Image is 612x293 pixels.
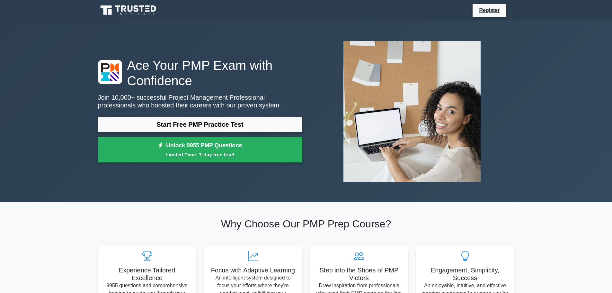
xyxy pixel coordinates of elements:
h5: Experience Tailored Excellence [103,266,191,282]
small: Limited Time: 7-day free trial! [106,151,294,158]
h5: Step into the Shoes of PMP Victors [315,266,403,282]
h1: Ace Your PMP Exam with Confidence [98,58,302,88]
a: Register [475,6,503,14]
h5: Focus with Adaptive Learning [209,266,297,274]
a: Unlock 9955 PMP QuestionsLimited Time: 7-day free trial! [98,137,302,163]
a: Start Free PMP Practice Test [98,117,302,132]
h2: Why Choose Our PMP Prep Course? [98,218,514,230]
h5: Engagement, Simplicity, Success [421,266,509,282]
p: Join 10,000+ successful Project Management Professional professionals who boosted their careers w... [98,94,302,109]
